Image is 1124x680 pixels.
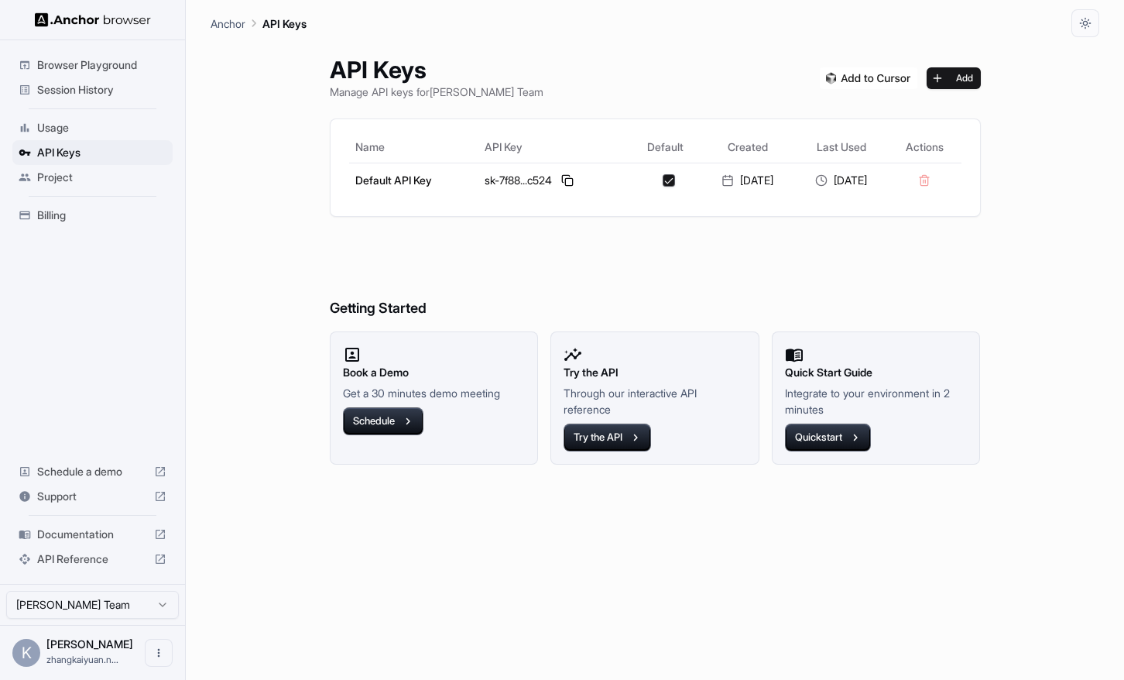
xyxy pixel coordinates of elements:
[343,385,526,401] p: Get a 30 minutes demo meeting
[330,56,543,84] h1: API Keys
[12,140,173,165] div: API Keys
[785,424,871,452] button: Quickstart
[37,82,166,98] span: Session History
[330,235,981,320] h6: Getting Started
[37,464,148,479] span: Schedule a demo
[12,484,173,509] div: Support
[708,173,789,188] div: [DATE]
[558,171,577,190] button: Copy API key
[211,15,307,32] nav: breadcrumb
[630,132,701,163] th: Default
[12,459,173,484] div: Schedule a demo
[12,639,40,667] div: K
[46,637,133,651] span: Kaiyuan Zhang
[12,115,173,140] div: Usage
[37,208,166,223] span: Billing
[820,67,917,89] img: Add anchorbrowser MCP server to Cursor
[37,120,166,136] span: Usage
[785,385,968,417] p: Integrate to your environment in 2 minutes
[343,364,526,381] h2: Book a Demo
[262,15,307,32] p: API Keys
[800,173,882,188] div: [DATE]
[145,639,173,667] button: Open menu
[46,654,118,665] span: zhangkaiyuan.null@gmail.com
[37,527,148,542] span: Documentation
[349,163,478,197] td: Default API Key
[564,424,651,452] button: Try the API
[12,522,173,547] div: Documentation
[12,53,173,77] div: Browser Playground
[37,489,148,504] span: Support
[37,57,166,73] span: Browser Playground
[37,145,166,160] span: API Keys
[37,170,166,185] span: Project
[888,132,961,163] th: Actions
[35,12,151,27] img: Anchor Logo
[343,407,423,435] button: Schedule
[478,132,630,163] th: API Key
[12,165,173,190] div: Project
[564,385,746,417] p: Through our interactive API reference
[794,132,888,163] th: Last Used
[37,551,148,567] span: API Reference
[701,132,795,163] th: Created
[12,77,173,102] div: Session History
[485,171,624,190] div: sk-7f88...c524
[564,364,746,381] h2: Try the API
[12,547,173,572] div: API Reference
[12,203,173,228] div: Billing
[785,364,968,381] h2: Quick Start Guide
[330,84,543,100] p: Manage API keys for [PERSON_NAME] Team
[927,67,981,89] button: Add
[211,15,245,32] p: Anchor
[349,132,478,163] th: Name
